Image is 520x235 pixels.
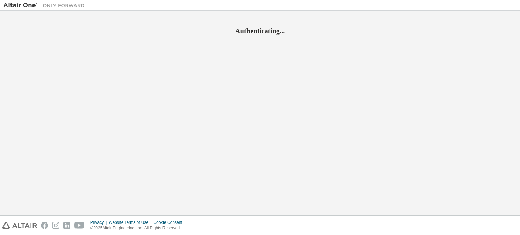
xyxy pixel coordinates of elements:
[109,220,153,225] div: Website Terms of Use
[3,2,88,9] img: Altair One
[90,225,187,231] p: © 2025 Altair Engineering, Inc. All Rights Reserved.
[153,220,186,225] div: Cookie Consent
[52,222,59,229] img: instagram.svg
[74,222,84,229] img: youtube.svg
[63,222,70,229] img: linkedin.svg
[90,220,109,225] div: Privacy
[2,222,37,229] img: altair_logo.svg
[3,27,517,36] h2: Authenticating...
[41,222,48,229] img: facebook.svg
